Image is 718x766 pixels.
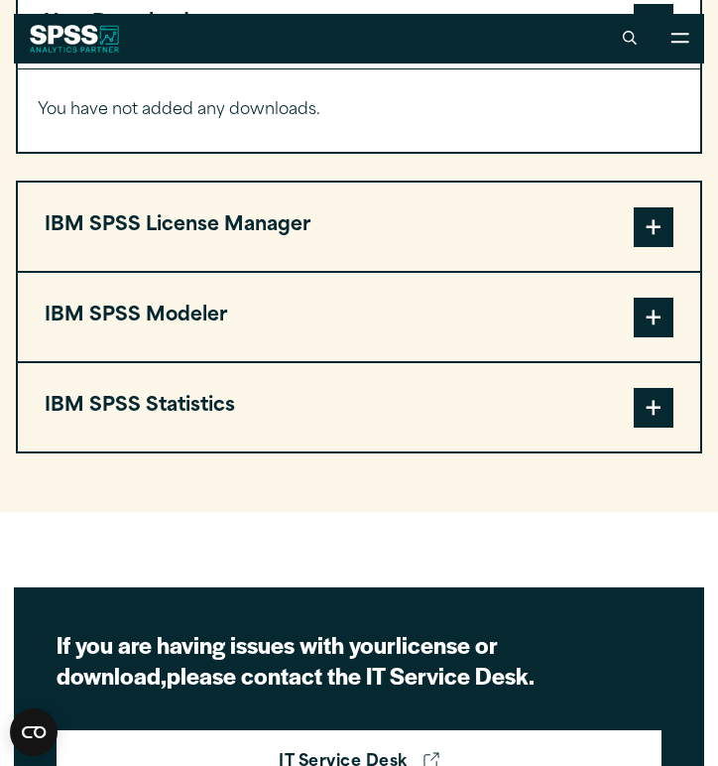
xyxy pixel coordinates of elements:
[18,363,700,451] button: IBM SPSS Statistics
[57,630,661,692] h2: If you are having issues with your please contact the IT Service Desk.
[18,273,700,361] button: IBM SPSS Modeler
[57,628,498,692] strong: license or download,
[18,183,700,271] button: IBM SPSS License Manager
[10,708,58,756] button: Open CMP widget
[18,68,700,152] div: Your Downloads
[38,96,680,125] p: You have not added any downloads.
[30,25,120,53] img: SPSS White Logo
